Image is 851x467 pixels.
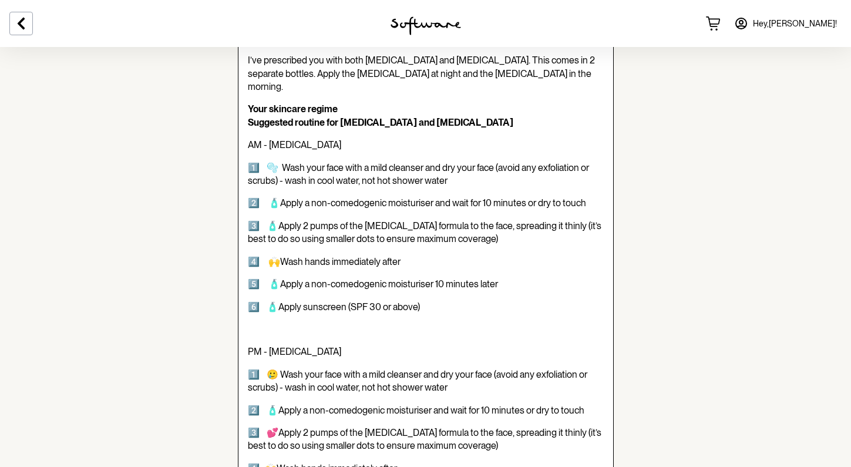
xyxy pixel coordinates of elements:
[727,9,844,38] a: Hey,[PERSON_NAME]!
[248,278,498,290] span: 5️⃣ 🧴Apply a non-comedogenic moisturiser 10 minutes later
[248,256,401,267] span: 4️⃣ 🙌Wash hands immediately after
[248,139,341,150] span: AM - [MEDICAL_DATA]
[248,220,601,244] span: 3️⃣ 🧴Apply 2 pumps of the [MEDICAL_DATA] formula to the face, spreading it thinly (it’s best to d...
[248,197,586,209] span: 2️⃣ 🧴Apply a non-comedogenic moisturiser and wait for 10 minutes or dry to touch
[248,117,513,128] strong: Suggested routine for [MEDICAL_DATA] and [MEDICAL_DATA]
[391,16,461,35] img: software logo
[248,405,584,416] span: 2️⃣ 🧴Apply a non-comedogenic moisturiser and wait for 10 minutes or dry to touch
[753,19,837,29] span: Hey, [PERSON_NAME] !
[248,301,420,313] span: 6️⃣ 🧴Apply sunscreen (SPF 30 or above)
[248,369,587,393] span: 1️⃣ 🥲 Wash your face with a mild cleanser and dry your face (avoid any exfoliation or scrubs) - w...
[248,427,601,451] span: 3️⃣ 💕Apply 2 pumps of the [MEDICAL_DATA] formula to the face, spreading it thinly (it’s best to d...
[248,55,595,92] span: I’ve prescribed you with both [MEDICAL_DATA] and [MEDICAL_DATA]. This comes in 2 separate bottles...
[248,103,338,115] strong: Your skincare regime
[248,346,341,357] span: PM - [MEDICAL_DATA]
[248,162,589,186] span: 1️⃣ 🫧 Wash your face with a mild cleanser and dry your face (avoid any exfoliation or scrubs) - w...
